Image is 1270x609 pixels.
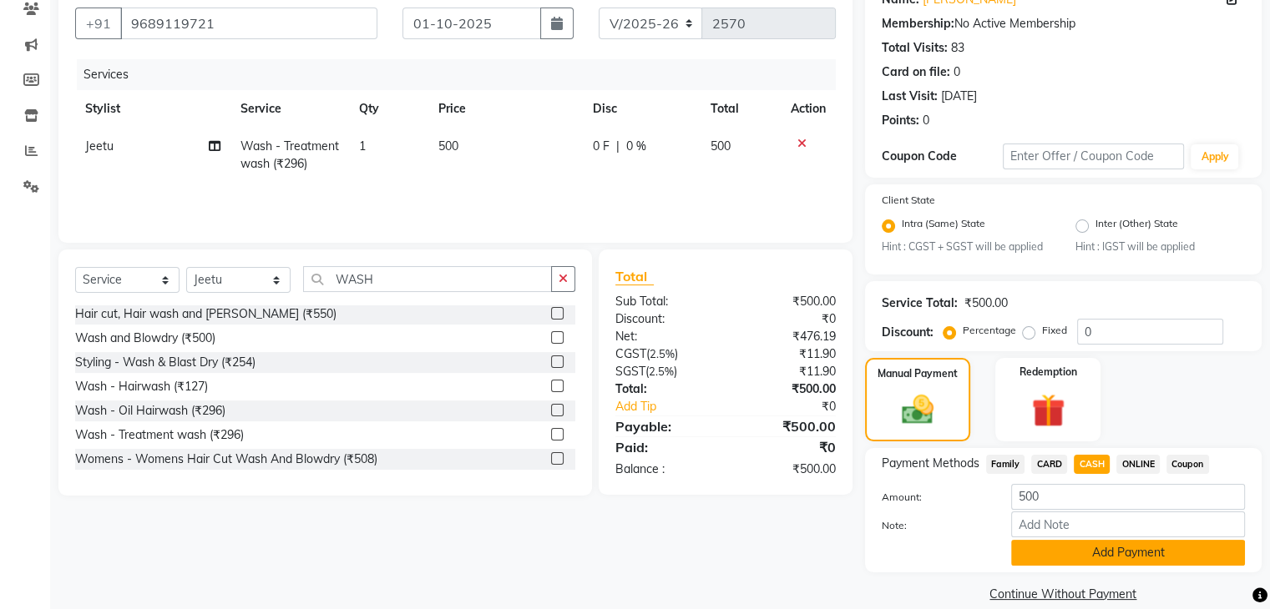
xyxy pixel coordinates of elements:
[882,455,979,472] span: Payment Methods
[1116,455,1160,474] span: ONLINE
[882,112,919,129] div: Points:
[75,378,208,395] div: Wash - Hairwash (₹127)
[77,59,848,90] div: Services
[1075,239,1245,254] small: Hint : IGST will be applied
[349,90,428,128] th: Qty
[951,39,964,57] div: 83
[603,293,726,310] div: Sub Total:
[726,363,848,380] div: ₹11.90
[75,305,336,323] div: Hair cut, Hair wash and [PERSON_NAME] (₹550)
[615,364,645,379] span: SGST
[603,380,726,398] div: Total:
[1011,540,1245,566] button: Add Payment
[603,416,726,436] div: Payable:
[603,345,726,363] div: ( )
[1095,216,1178,236] label: Inter (Other) State
[428,90,583,128] th: Price
[882,15,954,33] div: Membership:
[882,324,934,341] div: Discount:
[941,88,977,105] div: [DATE]
[963,323,1016,338] label: Percentage
[726,310,848,328] div: ₹0
[1020,365,1077,380] label: Redemption
[603,398,746,415] a: Add Tip
[954,63,960,81] div: 0
[726,345,848,363] div: ₹11.90
[593,138,610,155] span: 0 F
[75,90,230,128] th: Stylist
[438,138,458,154] span: 500
[583,90,701,128] th: Disc
[75,450,377,468] div: Womens - Womens Hair Cut Wash And Blowdry (₹508)
[603,437,726,457] div: Paid:
[882,193,935,208] label: Client State
[964,294,1008,312] div: ₹500.00
[726,380,848,398] div: ₹500.00
[902,216,985,236] label: Intra (Same) State
[1003,143,1185,169] input: Enter Offer / Coupon Code
[882,39,948,57] div: Total Visits:
[603,461,726,478] div: Balance :
[878,366,958,381] label: Manual Payment
[711,138,731,154] span: 500
[882,294,958,312] div: Service Total:
[923,112,929,129] div: 0
[240,138,339,171] span: Wash - Treatment wash (₹296)
[1042,323,1067,338] label: Fixed
[75,330,215,347] div: Wash and Blowdry (₹500)
[868,586,1258,603] a: Continue Without Payment
[746,398,848,415] div: ₹0
[85,138,114,154] span: Jeetu
[892,391,944,428] img: _cash.svg
[626,138,646,155] span: 0 %
[1074,455,1110,474] span: CASH
[75,354,256,371] div: Styling - Wash & Blast Dry (₹254)
[882,148,1003,165] div: Coupon Code
[650,347,675,360] span: 2.5%
[603,328,726,345] div: Net:
[230,90,349,128] th: Service
[120,8,377,39] input: Search by Name/Mobile/Email/Code
[303,266,552,292] input: Search or Scan
[781,90,836,128] th: Action
[726,437,848,457] div: ₹0
[1191,144,1238,169] button: Apply
[359,138,366,154] span: 1
[1031,455,1067,474] span: CARD
[726,293,848,310] div: ₹500.00
[869,518,999,533] label: Note:
[649,365,674,378] span: 2.5%
[986,455,1025,474] span: Family
[882,88,938,105] div: Last Visit:
[1011,484,1245,510] input: Amount
[726,461,848,478] div: ₹500.00
[616,138,620,155] span: |
[726,416,848,436] div: ₹500.00
[75,426,244,444] div: Wash - Treatment wash (₹296)
[869,490,999,505] label: Amount:
[726,328,848,345] div: ₹476.19
[1011,511,1245,537] input: Add Note
[75,8,122,39] button: +91
[882,239,1051,254] small: Hint : CGST + SGST will be applied
[1021,390,1075,431] img: _gift.svg
[603,310,726,328] div: Discount:
[615,346,646,361] span: CGST
[701,90,781,128] th: Total
[882,15,1245,33] div: No Active Membership
[882,63,950,81] div: Card on file:
[615,268,654,285] span: Total
[603,363,726,380] div: ( )
[1166,455,1209,474] span: Coupon
[75,402,225,420] div: Wash - Oil Hairwash (₹296)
